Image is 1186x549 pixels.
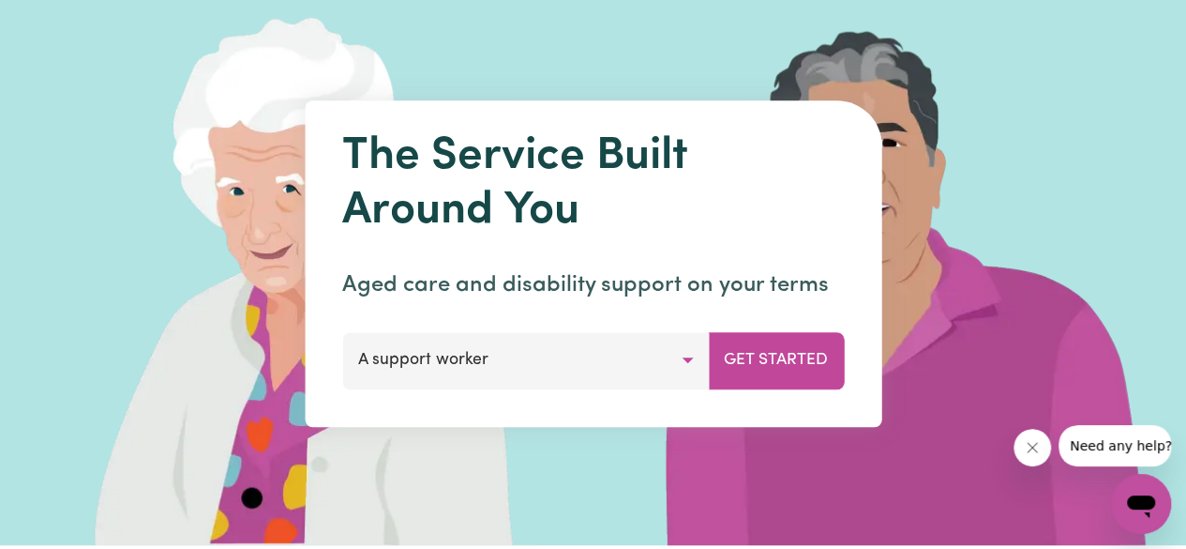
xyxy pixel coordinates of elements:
[708,332,844,389] button: Get Started
[1013,429,1051,466] iframe: Close message
[342,268,844,302] p: Aged care and disability support on your terms
[1058,425,1171,466] iframe: Message from company
[1111,474,1171,534] iframe: Button to launch messaging window
[342,332,709,389] button: A support worker
[11,13,113,28] span: Need any help?
[342,130,844,238] h1: The Service Built Around You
